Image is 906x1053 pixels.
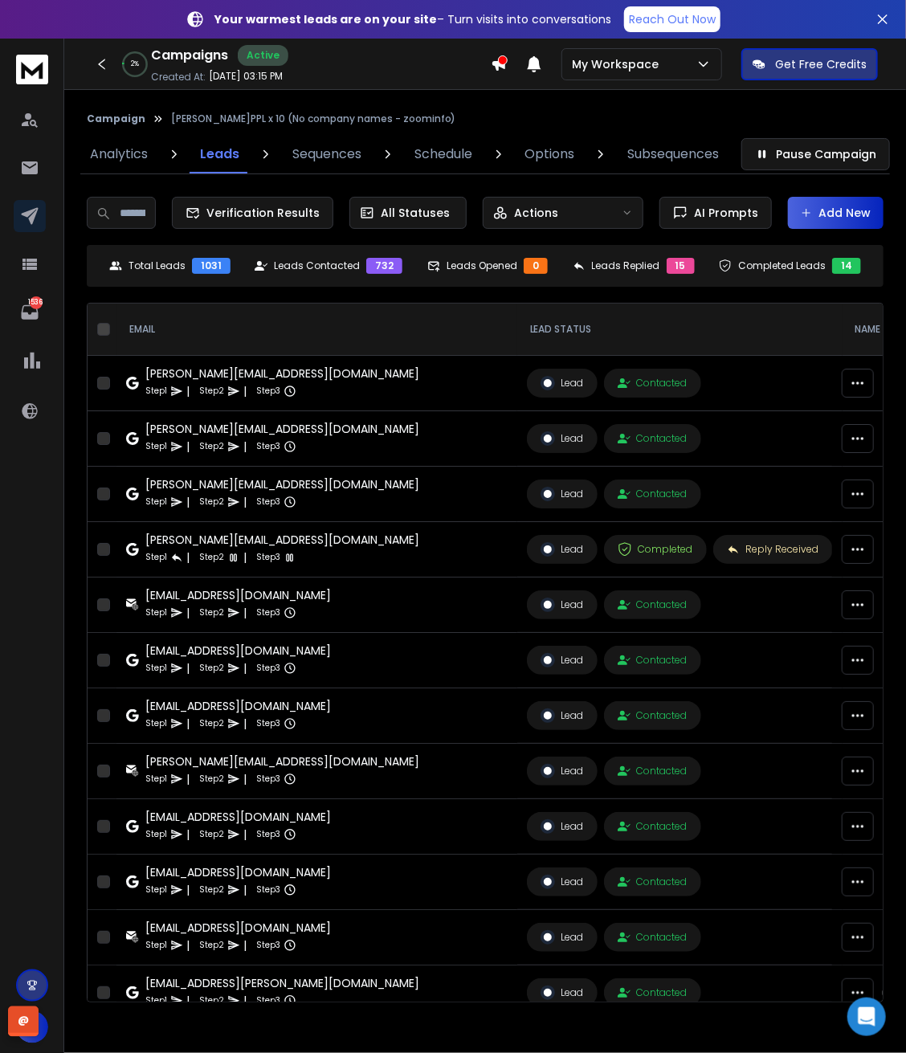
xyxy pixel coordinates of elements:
p: Leads Opened [447,259,517,272]
p: Leads [200,145,239,164]
p: Schedule [414,145,472,164]
p: Step 2 [199,605,224,621]
a: Subsequences [618,135,728,173]
p: | [243,660,247,676]
p: Step 2 [199,716,224,732]
div: Lead [541,708,584,723]
p: Step 3 [256,771,280,787]
div: Contacted [618,875,688,888]
div: 14 [832,258,861,274]
p: Step 3 [256,383,280,399]
p: | [186,383,190,399]
p: Step 3 [256,494,280,510]
img: logo [16,55,48,84]
p: Step 2 [199,494,224,510]
p: | [243,439,247,455]
p: | [186,937,190,953]
p: | [186,771,190,787]
div: [EMAIL_ADDRESS][PERSON_NAME][DOMAIN_NAME] [145,975,419,991]
p: Step 2 [199,993,224,1009]
p: Step 3 [256,439,280,455]
p: Step 3 [256,882,280,898]
div: [EMAIL_ADDRESS][DOMAIN_NAME] [145,864,331,880]
p: [DATE] 03:15 PM [209,70,283,83]
p: Step 1 [145,660,167,676]
p: Leads Replied [592,259,660,272]
p: Step 2 [199,826,224,843]
p: | [186,605,190,621]
h1: Campaigns [151,46,228,65]
p: 1536 [30,296,43,309]
div: Contacted [618,488,688,500]
a: Reach Out Now [624,6,720,32]
div: Contacted [618,986,688,999]
div: Lead [541,598,584,612]
p: – Turn visits into conversations [214,11,611,27]
div: [PERSON_NAME][EMAIL_ADDRESS][DOMAIN_NAME] [145,753,419,769]
p: | [243,494,247,510]
div: Contacted [618,432,688,445]
div: Contacted [618,709,688,722]
p: Step 1 [145,937,167,953]
p: | [186,882,190,898]
p: Step 1 [145,716,167,732]
div: [PERSON_NAME][EMAIL_ADDRESS][DOMAIN_NAME] [145,365,419,382]
div: Lead [541,930,584,945]
p: 2 % [131,59,139,69]
div: [PERSON_NAME][EMAIL_ADDRESS][DOMAIN_NAME] [145,476,419,492]
p: Step 1 [145,439,167,455]
p: Actions [514,205,558,221]
p: Options [525,145,575,164]
p: Step 2 [199,937,224,953]
p: Step 1 [145,605,167,621]
p: Step 3 [256,716,280,732]
span: AI Prompts [688,205,758,221]
p: | [243,826,247,843]
p: Reach Out Now [629,11,716,27]
div: Lead [541,376,584,390]
div: 0 [524,258,548,274]
p: [PERSON_NAME]PPL x 10 (No company names - zoominfo) [171,112,456,125]
a: 1536 [14,296,46,329]
div: [EMAIL_ADDRESS][DOMAIN_NAME] [145,587,331,603]
p: Step 2 [199,383,224,399]
div: Lead [541,542,584,557]
div: [EMAIL_ADDRESS][DOMAIN_NAME] [145,920,331,936]
div: Lead [541,986,584,1000]
p: | [186,716,190,732]
p: Created At: [151,71,206,84]
div: [EMAIL_ADDRESS][DOMAIN_NAME] [145,698,331,714]
p: Get Free Credits [775,56,867,72]
div: Active [238,45,288,66]
p: Step 1 [145,549,167,565]
button: Pause Campaign [741,138,890,170]
span: Verification Results [200,205,320,221]
p: Step 2 [199,882,224,898]
p: | [243,549,247,565]
p: | [243,383,247,399]
button: Get Free Credits [741,48,878,80]
p: | [186,993,190,1009]
p: Step 1 [145,494,167,510]
p: Leads Contacted [274,259,360,272]
div: 732 [366,258,402,274]
p: | [186,826,190,843]
p: Step 1 [145,882,167,898]
p: Step 1 [145,826,167,843]
div: Contacted [618,820,688,833]
p: Completed Leads [738,259,826,272]
p: Step 3 [256,993,280,1009]
div: [EMAIL_ADDRESS][DOMAIN_NAME] [145,809,331,825]
div: [EMAIL_ADDRESS][DOMAIN_NAME] [145,643,331,659]
div: @ [8,1006,39,1037]
p: Analytics [90,145,148,164]
p: Step 2 [199,439,224,455]
p: Step 2 [199,549,224,565]
div: Lead [541,875,584,889]
button: Verification Results [172,197,333,229]
div: Lead [541,819,584,834]
p: | [186,660,190,676]
p: Step 3 [256,937,280,953]
p: | [243,771,247,787]
p: | [243,993,247,1009]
